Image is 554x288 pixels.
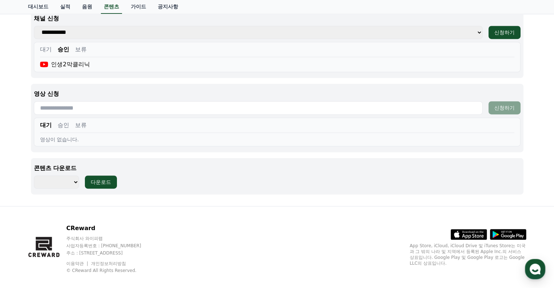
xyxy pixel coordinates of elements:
[40,121,52,130] button: 대기
[75,121,87,130] button: 보류
[494,104,515,111] div: 신청하기
[494,29,515,36] div: 신청하기
[66,236,155,241] p: 주식회사 와이피랩
[94,228,140,246] a: 설정
[58,45,69,54] button: 승인
[66,250,155,256] p: 주소 : [STREET_ADDRESS]
[488,26,520,39] button: 신청하기
[85,175,117,189] button: 다운로드
[40,60,90,69] div: 인생2막클리닉
[40,45,52,54] button: 대기
[48,228,94,246] a: 대화
[66,243,155,249] p: 사업자등록번호 : [PHONE_NUMBER]
[34,90,520,98] p: 영상 신청
[34,14,520,23] p: 채널 신청
[488,101,520,114] button: 신청하기
[23,238,27,244] span: 홈
[91,178,111,186] div: 다운로드
[91,261,126,266] a: 개인정보처리방침
[75,45,87,54] button: 보류
[67,239,75,245] span: 대화
[410,243,526,266] p: App Store, iCloud, iCloud Drive 및 iTunes Store는 미국과 그 밖의 나라 및 지역에서 등록된 Apple Inc.의 서비스 상표입니다. Goo...
[2,228,48,246] a: 홈
[58,121,69,130] button: 승인
[66,224,155,233] p: CReward
[66,268,155,273] p: © CReward All Rights Reserved.
[34,164,520,173] p: 콘텐츠 다운로드
[40,136,514,143] div: 영상이 없습니다.
[113,238,121,244] span: 설정
[66,261,89,266] a: 이용약관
